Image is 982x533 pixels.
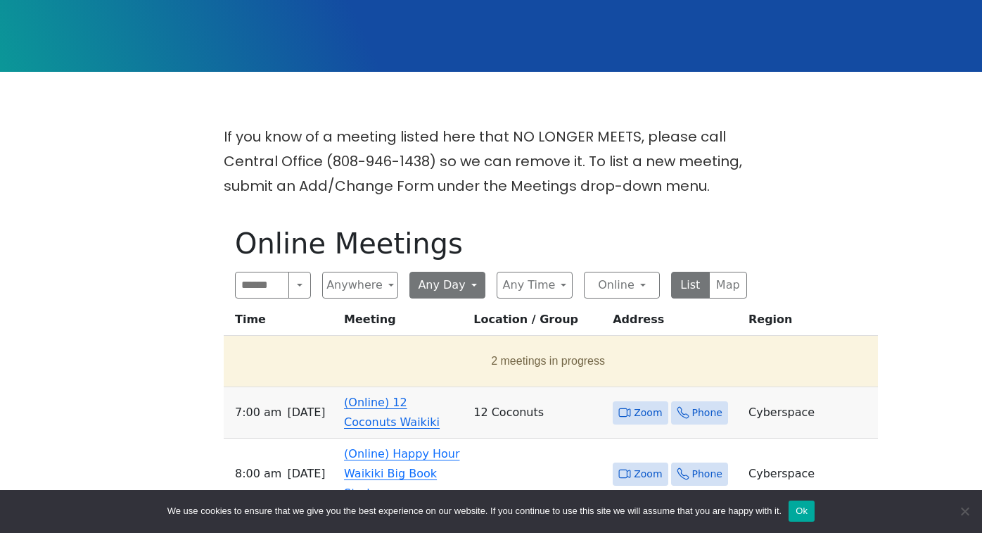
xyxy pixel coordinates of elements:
[235,227,747,261] h1: Online Meetings
[634,404,662,422] span: Zoom
[584,272,660,299] button: Online
[224,125,758,199] p: If you know of a meeting listed here that NO LONGER MEETS, please call Central Office (808-946-14...
[167,504,782,518] span: We use cookies to ensure that we give you the best experience on our website. If you continue to ...
[692,404,722,422] span: Phone
[288,272,311,299] button: Search
[235,272,289,299] input: Search
[789,501,815,522] button: Ok
[322,272,398,299] button: Anywhere
[709,272,748,299] button: Map
[229,341,867,381] button: 2 meetings in progress
[957,504,971,518] span: No
[671,272,710,299] button: List
[344,447,459,500] a: (Online) Happy Hour Waikiki Big Book Study
[497,272,573,299] button: Any Time
[235,464,281,484] span: 8:00 AM
[287,403,325,422] span: [DATE]
[468,387,607,439] td: 12 Coconuts
[743,310,878,336] th: Region
[287,464,325,484] span: [DATE]
[224,310,338,336] th: Time
[468,310,607,336] th: Location / Group
[634,465,662,483] span: Zoom
[409,272,485,299] button: Any Day
[344,396,440,429] a: (Online) 12 Coconuts Waikiki
[607,310,743,336] th: Address
[743,439,878,510] td: Cyberspace
[692,465,722,483] span: Phone
[743,387,878,439] td: Cyberspace
[338,310,468,336] th: Meeting
[235,403,281,422] span: 7:00 AM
